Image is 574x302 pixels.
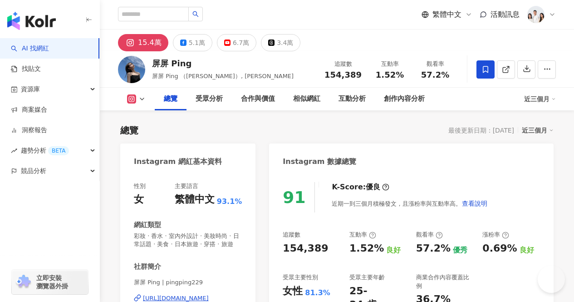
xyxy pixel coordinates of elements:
div: 主要語言 [175,182,198,190]
div: 網紅類型 [134,220,161,230]
img: logo [7,12,56,30]
div: Instagram 網紅基本資料 [134,157,222,167]
div: K-Score : [332,182,389,192]
div: 商業合作內容覆蓋比例 [416,273,474,290]
div: 屏屏 Ping [152,58,294,69]
div: 繁體中文 [175,193,215,207]
span: 立即安裝 瀏覽器外掛 [36,274,68,290]
div: 良好 [520,245,534,255]
div: 0.69% [482,242,517,256]
div: 社群簡介 [134,262,161,272]
img: 20231221_NR_1399_Small.jpg [527,6,545,23]
span: 93.1% [217,197,242,207]
a: 找貼文 [11,64,41,74]
div: 57.2% [416,242,451,256]
a: chrome extension立即安裝 瀏覽器外掛 [12,270,88,294]
div: 互動分析 [339,94,366,104]
span: 查看說明 [462,200,487,207]
button: 6.7萬 [217,34,256,51]
button: 查看說明 [461,194,488,213]
div: 5.1萬 [189,36,205,49]
div: 1.52% [349,242,384,256]
span: 活動訊息 [491,10,520,19]
iframe: Help Scout Beacon - Open [538,266,565,293]
div: 優秀 [453,245,467,255]
div: 觀看率 [416,231,443,239]
span: 57.2% [421,70,449,79]
div: 受眾分析 [196,94,223,104]
div: 漲粉率 [482,231,509,239]
div: 互動率 [373,59,407,69]
div: 總覽 [120,124,138,137]
div: 受眾主要性別 [283,273,318,282]
div: 受眾主要年齡 [349,273,385,282]
span: 競品分析 [21,161,46,181]
a: searchAI 找網紅 [11,44,49,53]
span: 繁體中文 [432,10,461,20]
div: 追蹤數 [324,59,362,69]
button: 3.4萬 [261,34,300,51]
div: 相似網紅 [293,94,320,104]
div: 性別 [134,182,146,190]
button: 15.4萬 [118,34,168,51]
div: Instagram 數據總覽 [283,157,356,167]
img: KOL Avatar [118,56,145,83]
div: 女 [134,193,144,207]
div: 觀看率 [418,59,452,69]
span: rise [11,148,17,154]
div: BETA [48,146,69,155]
span: search [192,11,199,17]
div: 互動率 [349,231,376,239]
a: 洞察報告 [11,126,47,135]
div: 91 [283,188,305,207]
button: 5.1萬 [173,34,212,51]
div: 6.7萬 [233,36,249,49]
div: 近三個月 [522,124,554,136]
span: 趨勢分析 [21,140,69,161]
div: 近三個月 [524,92,556,106]
span: 屏屏 Ping （[PERSON_NAME]）, [PERSON_NAME] [152,73,294,79]
div: 15.4萬 [138,36,162,49]
div: 3.4萬 [277,36,293,49]
span: 1.52% [376,70,404,79]
span: 屏屏 Ping | pingping229 [134,278,242,287]
div: 154,389 [283,242,328,256]
div: 最後更新日期：[DATE] [448,127,514,134]
div: 優良 [366,182,380,192]
div: 良好 [386,245,401,255]
span: 資源庫 [21,79,40,99]
span: 彩妝 · 香水 · 室內外設計 · 美妝時尚 · 日常話題 · 美食 · 日本旅遊 · 穿搭 · 旅遊 [134,232,242,248]
div: 追蹤數 [283,231,300,239]
img: chrome extension [15,275,32,289]
div: 總覽 [164,94,177,104]
div: 女性 [283,284,303,298]
div: 81.3% [305,288,330,298]
span: 154,389 [324,70,362,79]
div: 近期一到三個月積極發文，且漲粉率與互動率高。 [332,194,488,213]
a: 商案媒合 [11,105,47,114]
div: 創作內容分析 [384,94,425,104]
div: 合作與價值 [241,94,275,104]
